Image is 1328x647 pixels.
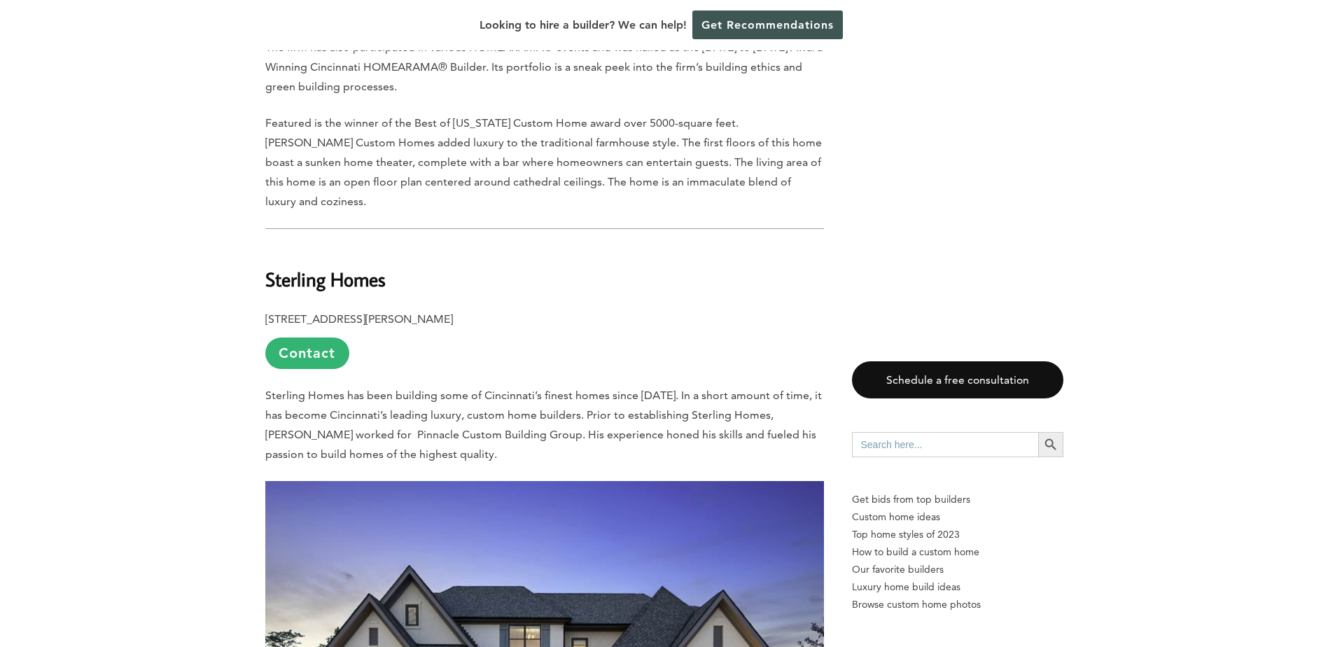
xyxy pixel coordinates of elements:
span: Sterling Homes has been building some of Cincinnati’s finest homes since [DATE]. In a short amoun... [265,389,822,461]
span: Featured is the winner of the Best of [US_STATE] Custom Home award over 5000-square feet. [PERSON... [265,116,822,208]
a: Our favorite builders [852,561,1063,578]
b: Sterling Homes [265,267,386,291]
a: How to build a custom home [852,543,1063,561]
input: Search here... [852,432,1038,457]
p: Get bids from top builders [852,491,1063,508]
a: Contact [265,338,349,369]
a: Luxury home build ideas [852,578,1063,596]
span: The firm has also participated in various HOMEARAMA® events and was hailed as the [DATE] to [DATE... [265,41,823,93]
a: Browse custom home photos [852,596,1063,613]
a: Schedule a free consultation [852,361,1063,398]
a: Top home styles of 2023 [852,526,1063,543]
a: Custom home ideas [852,508,1063,526]
svg: Search [1043,437,1058,452]
a: Get Recommendations [692,11,843,39]
p: [STREET_ADDRESS][PERSON_NAME] [265,309,824,369]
